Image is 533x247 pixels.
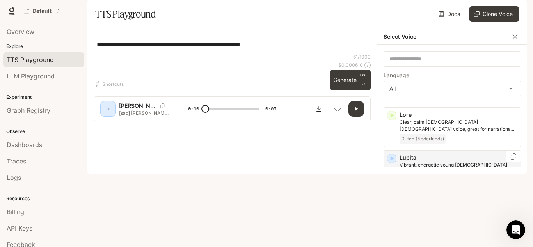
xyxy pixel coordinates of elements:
a: Docs [437,6,463,22]
p: [sad] [PERSON_NAME] broke up with me last week. I'm still feeling lost. [119,110,169,116]
p: Language [384,73,409,78]
iframe: Intercom live chat [506,220,525,239]
p: Lupita [400,154,517,162]
h1: TTS Playground [95,6,156,22]
p: Vibrant, energetic young Spanish-speaking female voice [400,162,517,176]
button: GenerateCTRL +⏎ [330,70,371,90]
p: 61 / 1000 [353,53,371,60]
button: Inspect [330,101,345,117]
button: Copy Voice ID [157,103,168,108]
button: Clone Voice [469,6,519,22]
p: Default [32,8,52,14]
button: All workspaces [20,3,64,19]
button: Shortcuts [94,78,127,90]
span: Dutch (Nederlands) [400,134,446,144]
p: [PERSON_NAME] [119,102,157,110]
div: O [102,103,114,115]
button: Copy Voice ID [510,153,517,160]
div: All [384,81,521,96]
p: $ 0.000610 [338,62,363,68]
button: Download audio [311,101,327,117]
span: 0:00 [188,105,199,113]
p: CTRL + [360,73,368,82]
p: Lore [400,111,517,119]
span: 0:03 [265,105,276,113]
p: Clear, calm Dutch female voice, great for narrations and professional use cases [400,119,517,133]
p: ⏎ [360,73,368,87]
